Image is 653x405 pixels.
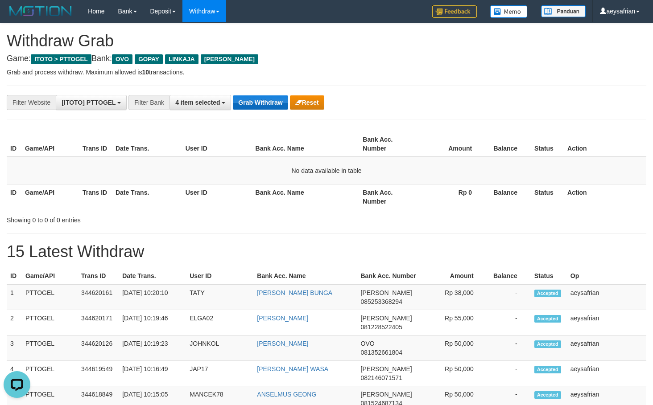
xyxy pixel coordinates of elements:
td: aeysafrian [567,310,646,335]
span: [PERSON_NAME] [361,391,412,398]
div: Filter Website [7,95,56,110]
td: aeysafrian [567,284,646,310]
span: Accepted [534,391,561,399]
th: Bank Acc. Number [359,184,417,209]
th: User ID [182,131,252,157]
td: No data available in table [7,157,646,184]
td: 1 [7,284,22,310]
th: Action [564,184,646,209]
span: OVO [361,340,375,347]
img: Button%20Memo.svg [490,5,528,18]
td: Rp 55,000 [421,310,487,335]
th: Bank Acc. Name [252,131,360,157]
span: OVO [112,54,132,64]
td: 344620126 [78,335,119,361]
th: Status [531,184,564,209]
th: Balance [485,131,531,157]
td: - [487,310,531,335]
img: MOTION_logo.png [7,4,74,18]
th: Status [531,131,564,157]
span: Accepted [534,366,561,373]
span: Accepted [534,340,561,348]
a: [PERSON_NAME] [257,340,308,347]
td: [DATE] 10:16:49 [119,361,186,386]
td: JAP17 [186,361,253,386]
span: Copy 082146071571 to clipboard [361,374,402,381]
td: TATY [186,284,253,310]
div: Showing 0 to 0 of 0 entries [7,212,265,225]
h4: Game: Bank: [7,54,646,63]
img: panduan.png [541,5,586,17]
th: ID [7,131,21,157]
a: [PERSON_NAME] WASA [257,365,328,372]
th: Action [564,131,646,157]
td: 344620161 [78,284,119,310]
td: [DATE] 10:19:46 [119,310,186,335]
td: 4 [7,361,22,386]
span: [PERSON_NAME] [201,54,258,64]
th: Date Trans. [119,268,186,284]
th: User ID [186,268,253,284]
td: 344619549 [78,361,119,386]
span: Copy 085253368294 to clipboard [361,298,402,305]
span: [ITOTO] PTTOGEL [62,99,116,106]
td: Rp 38,000 [421,284,487,310]
a: [PERSON_NAME] BUNGA [257,289,332,296]
th: Date Trans. [112,131,182,157]
span: Copy 081352661804 to clipboard [361,349,402,356]
th: Bank Acc. Number [357,268,421,284]
td: [DATE] 10:19:23 [119,335,186,361]
span: 4 item selected [175,99,220,106]
th: Trans ID [78,268,119,284]
a: [PERSON_NAME] [257,315,308,322]
th: Bank Acc. Number [359,131,417,157]
h1: Withdraw Grab [7,32,646,50]
span: Copy 081228522405 to clipboard [361,323,402,331]
th: Balance [485,184,531,209]
td: 2 [7,310,22,335]
th: Balance [487,268,531,284]
button: [ITOTO] PTTOGEL [56,95,127,110]
td: PTTOGEL [22,335,78,361]
th: ID [7,184,21,209]
td: 3 [7,335,22,361]
button: Open LiveChat chat widget [4,4,30,30]
td: Rp 50,000 [421,335,487,361]
span: LINKAJA [165,54,198,64]
img: Feedback.jpg [432,5,477,18]
td: Rp 50,000 [421,361,487,386]
th: ID [7,268,22,284]
th: Trans ID [79,184,112,209]
th: Game/API [21,184,79,209]
h1: 15 Latest Withdraw [7,243,646,261]
th: Status [531,268,567,284]
button: Reset [290,95,324,110]
td: PTTOGEL [22,361,78,386]
td: - [487,284,531,310]
span: ITOTO > PTTOGEL [31,54,91,64]
td: - [487,361,531,386]
th: Bank Acc. Name [252,184,360,209]
button: 4 item selected [169,95,231,110]
th: Op [567,268,646,284]
div: Filter Bank [128,95,169,110]
th: Trans ID [79,131,112,157]
td: JOHNKOL [186,335,253,361]
th: Game/API [21,131,79,157]
td: PTTOGEL [22,310,78,335]
td: - [487,335,531,361]
td: 344620171 [78,310,119,335]
p: Grab and process withdraw. Maximum allowed is transactions. [7,68,646,77]
th: Game/API [22,268,78,284]
strong: 10 [142,69,149,76]
td: aeysafrian [567,335,646,361]
span: [PERSON_NAME] [361,315,412,322]
button: Grab Withdraw [233,95,288,110]
td: ELGA02 [186,310,253,335]
span: Accepted [534,290,561,297]
span: [PERSON_NAME] [361,289,412,296]
td: aeysafrian [567,361,646,386]
th: Amount [421,268,487,284]
th: Amount [417,131,485,157]
a: ANSELMUS GEONG [257,391,316,398]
